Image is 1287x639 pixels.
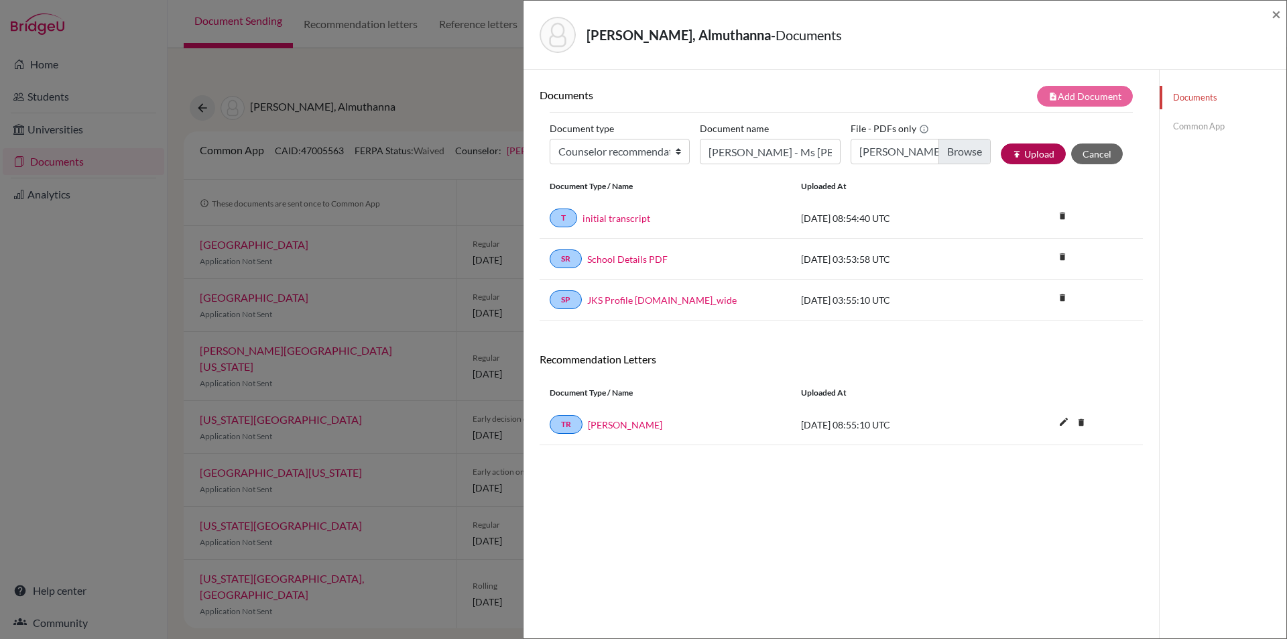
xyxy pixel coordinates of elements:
a: SR [550,249,582,268]
button: edit [1052,413,1075,433]
span: × [1272,4,1281,23]
label: Document type [550,118,614,139]
button: note_addAdd Document [1037,86,1133,107]
i: edit [1053,411,1075,432]
a: SP [550,290,582,309]
div: [DATE] 03:53:58 UTC [791,252,992,266]
div: Document Type / Name [540,387,791,399]
div: [DATE] 08:54:40 UTC [791,211,992,225]
span: - Documents [771,27,842,43]
a: JKS Profile [DOMAIN_NAME]_wide [587,293,737,307]
i: note_add [1048,92,1058,101]
a: delete [1071,414,1091,432]
div: Document Type / Name [540,180,791,192]
i: delete [1052,288,1072,308]
i: delete [1071,412,1091,432]
button: Cancel [1071,143,1123,164]
div: Uploaded at [791,387,992,399]
a: School Details PDF [587,252,668,266]
a: TR [550,415,583,434]
div: Uploaded at [791,180,992,192]
i: delete [1052,247,1072,267]
a: Documents [1160,86,1286,109]
button: publishUpload [1001,143,1066,164]
h6: Recommendation Letters [540,353,1143,365]
a: delete [1052,249,1072,267]
div: [DATE] 03:55:10 UTC [791,293,992,307]
a: Common App [1160,115,1286,138]
label: File - PDFs only [851,118,929,139]
h6: Documents [540,89,841,101]
a: T [550,209,577,227]
a: [PERSON_NAME] [588,418,662,432]
i: delete [1052,206,1072,226]
button: Close [1272,6,1281,22]
strong: [PERSON_NAME], Almuthanna [587,27,771,43]
a: delete [1052,208,1072,226]
span: [DATE] 08:55:10 UTC [801,419,890,430]
a: initial transcript [583,211,650,225]
i: publish [1012,150,1022,159]
label: Document name [700,118,769,139]
a: delete [1052,290,1072,308]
